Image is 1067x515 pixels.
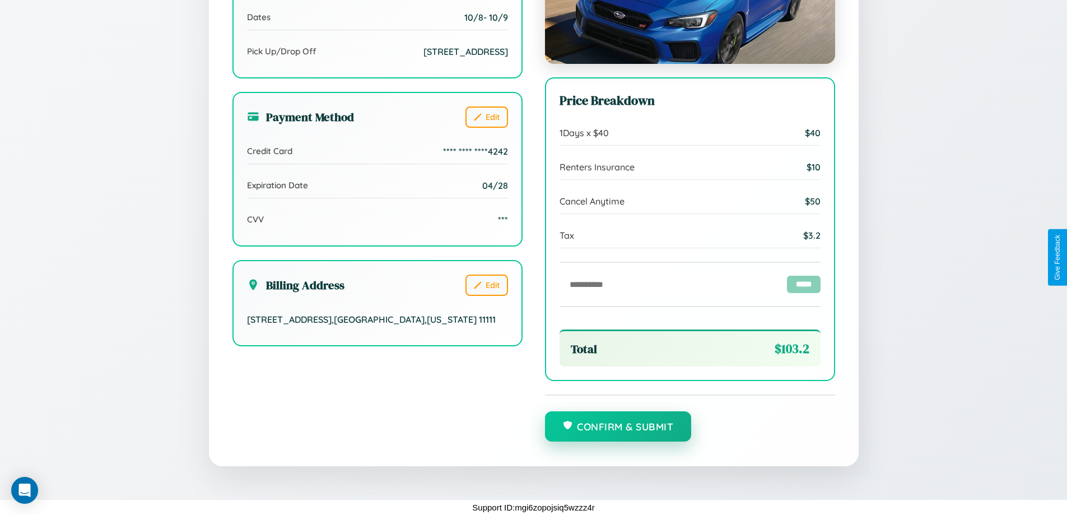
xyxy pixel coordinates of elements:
span: [STREET_ADDRESS] , [GEOGRAPHIC_DATA] , [US_STATE] 11111 [247,314,496,325]
span: Tax [560,230,574,241]
span: $ 10 [807,161,821,173]
button: Edit [465,106,508,128]
span: $ 40 [805,127,821,138]
span: 1 Days x $ 40 [560,127,609,138]
span: [STREET_ADDRESS] [423,46,508,57]
h3: Billing Address [247,277,344,293]
span: CVV [247,214,264,225]
span: $ 50 [805,196,821,207]
button: Confirm & Submit [545,411,692,442]
p: Support ID: mgi6zopojsiq5wzzz4r [472,500,594,515]
span: $ 3.2 [803,230,821,241]
span: Pick Up/Drop Off [247,46,316,57]
span: Dates [247,12,271,22]
button: Edit [465,275,508,296]
span: $ 103.2 [775,340,809,358]
h3: Price Breakdown [560,92,821,109]
div: Give Feedback [1054,235,1061,280]
span: Renters Insurance [560,161,635,173]
span: Total [571,341,597,357]
div: Open Intercom Messenger [11,477,38,504]
span: 04/28 [482,180,508,191]
span: Expiration Date [247,180,308,191]
h3: Payment Method [247,109,354,125]
span: Cancel Anytime [560,196,625,207]
span: 10 / 8 - 10 / 9 [464,12,508,23]
span: Credit Card [247,146,292,156]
